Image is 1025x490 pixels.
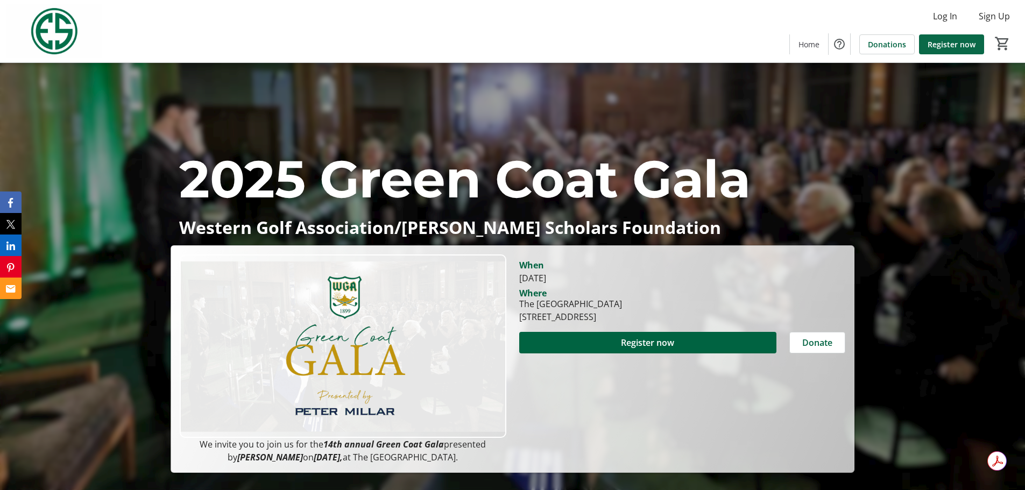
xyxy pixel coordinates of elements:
p: We invite you to join us for the presented by on at The [GEOGRAPHIC_DATA]. [180,438,506,464]
button: Register now [519,332,776,353]
a: Home [790,34,828,54]
div: When [519,259,544,272]
em: [PERSON_NAME] [237,451,303,463]
img: Campaign CTA Media Photo [180,254,506,438]
div: [DATE] [519,272,845,285]
span: Home [798,39,819,50]
span: Sign Up [979,10,1010,23]
a: Register now [919,34,984,54]
p: Western Golf Association/[PERSON_NAME] Scholars Foundation [179,218,845,237]
em: [DATE], [314,451,343,463]
button: Donate [789,332,845,353]
button: Help [829,33,850,55]
div: The [GEOGRAPHIC_DATA] [519,297,622,310]
span: Register now [621,336,674,349]
span: Donations [868,39,906,50]
button: Log In [924,8,966,25]
button: Cart [993,34,1012,53]
span: 2025 Green Coat Gala [179,147,750,210]
em: 14th annual Green Coat Gala [323,438,444,450]
div: [STREET_ADDRESS] [519,310,622,323]
button: Sign Up [970,8,1019,25]
a: Donations [859,34,915,54]
span: Log In [933,10,957,23]
span: Register now [928,39,975,50]
span: Donate [802,336,832,349]
img: Evans Scholars Foundation's Logo [6,4,102,58]
div: Where [519,289,547,297]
